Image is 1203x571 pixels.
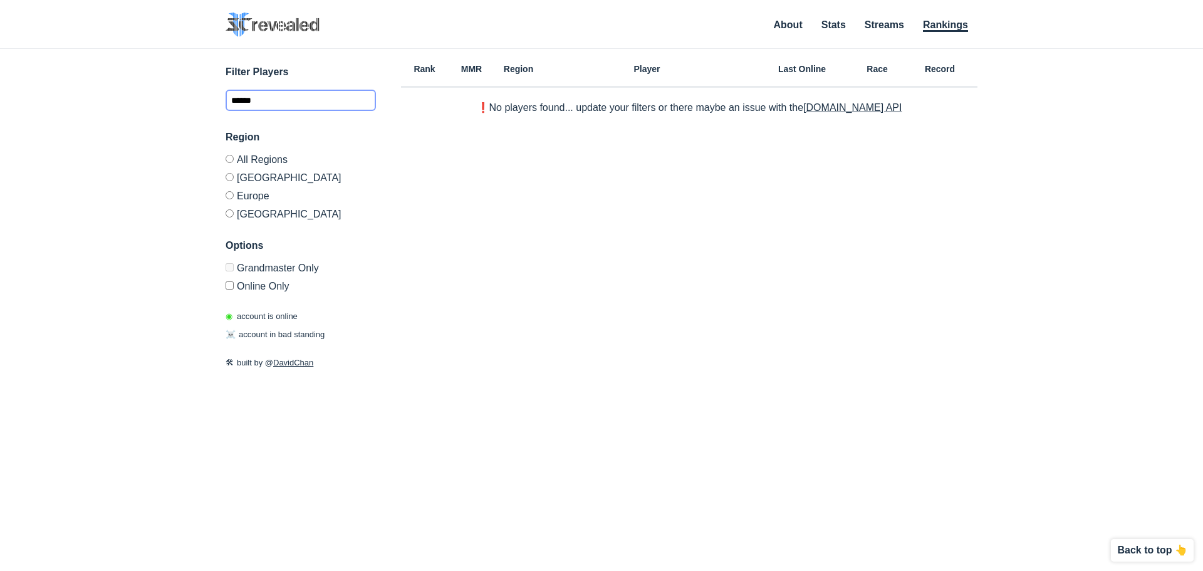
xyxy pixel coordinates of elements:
span: ◉ [226,312,232,321]
h6: Record [902,65,977,73]
a: About [774,19,803,30]
p: built by @ [226,357,376,369]
input: [GEOGRAPHIC_DATA] [226,209,234,217]
label: All Regions [226,155,376,168]
p: account is online [226,310,298,323]
h6: MMR [448,65,495,73]
h3: Region [226,130,376,145]
h6: Player [542,65,752,73]
label: Only show accounts currently laddering [226,276,376,291]
a: DavidChan [273,358,313,367]
input: Europe [226,191,234,199]
p: Back to top 👆 [1117,545,1187,555]
h3: Options [226,238,376,253]
span: ☠️ [226,330,236,339]
input: Grandmaster Only [226,263,234,271]
a: Streams [865,19,904,30]
img: SC2 Revealed [226,13,320,37]
p: ❗️No players found... update your filters or there maybe an issue with the [477,103,902,113]
p: account in bad standing [226,328,325,341]
h3: Filter Players [226,65,376,80]
h6: Last Online [752,65,852,73]
h6: Rank [401,65,448,73]
h6: Race [852,65,902,73]
label: [GEOGRAPHIC_DATA] [226,168,376,186]
a: [DOMAIN_NAME] API [803,102,902,113]
h6: Region [495,65,542,73]
label: Europe [226,186,376,204]
input: [GEOGRAPHIC_DATA] [226,173,234,181]
label: [GEOGRAPHIC_DATA] [226,204,376,219]
a: Rankings [923,19,968,32]
input: All Regions [226,155,234,163]
span: 🛠 [226,358,234,367]
input: Online Only [226,281,234,290]
a: Stats [821,19,846,30]
label: Only Show accounts currently in Grandmaster [226,263,376,276]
